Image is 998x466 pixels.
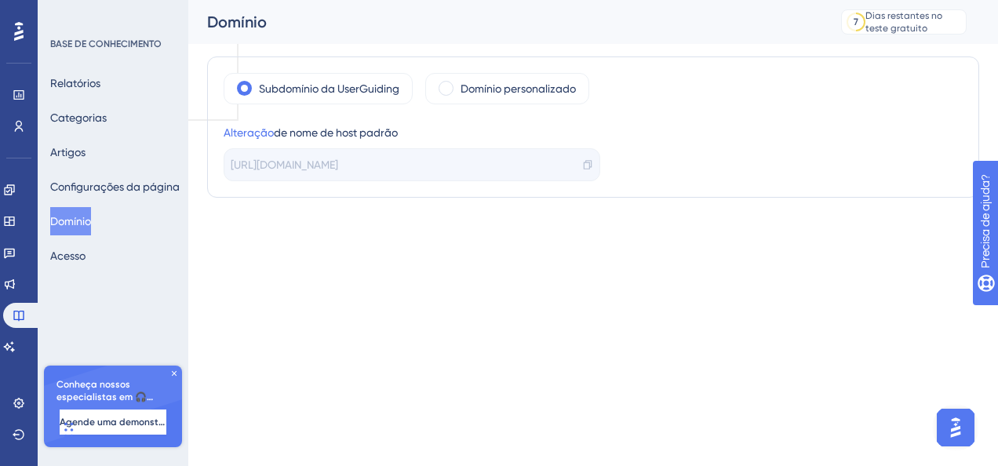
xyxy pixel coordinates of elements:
[37,4,131,23] span: Precisa de ajuda?
[207,11,802,33] div: Domínio
[50,104,107,132] button: Categorias
[50,138,86,166] button: Artigos
[50,38,162,50] div: BASE DE CONHECIMENTO
[259,79,399,98] label: Subdomínio da UserGuiding
[50,173,180,201] button: Configurações da página
[224,123,600,142] div: de nome de host padrão
[224,126,274,139] a: Alteração
[865,9,961,35] div: Dias restantes no teste gratuito
[60,416,166,428] span: Agende uma demonstração
[461,79,576,98] label: Domínio personalizado
[50,207,91,235] button: Domínio
[50,69,100,97] button: Relatórios
[64,406,74,453] div: Arrastar
[60,410,166,435] button: Agende uma demonstração
[50,242,86,270] button: Acesso
[854,16,858,28] div: 7
[56,378,169,403] span: Conheça nossos especialistas em 🎧 integração
[932,404,979,451] iframe: UserGuiding AI Assistant Launcher
[231,155,338,174] span: [URL][DOMAIN_NAME]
